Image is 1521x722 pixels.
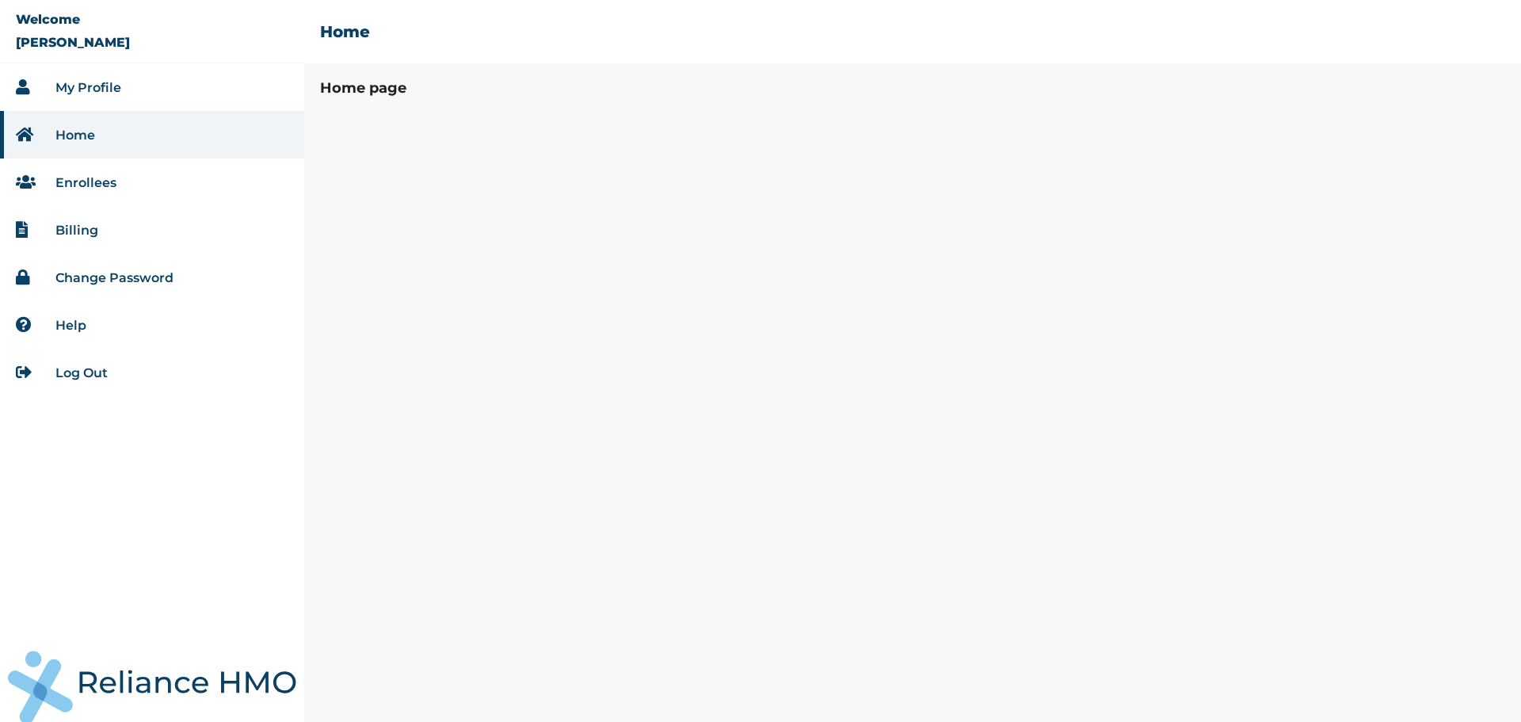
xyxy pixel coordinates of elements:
a: Enrollees [55,175,116,190]
a: Billing [55,223,98,238]
h2: Home [320,22,370,41]
a: Change Password [55,270,173,285]
p: [PERSON_NAME] [16,35,130,50]
p: Welcome [16,12,80,27]
a: Help [55,318,86,333]
a: Home [55,128,95,143]
a: My Profile [55,80,121,95]
a: Log Out [55,365,108,380]
h3: Home page [320,79,1505,97]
